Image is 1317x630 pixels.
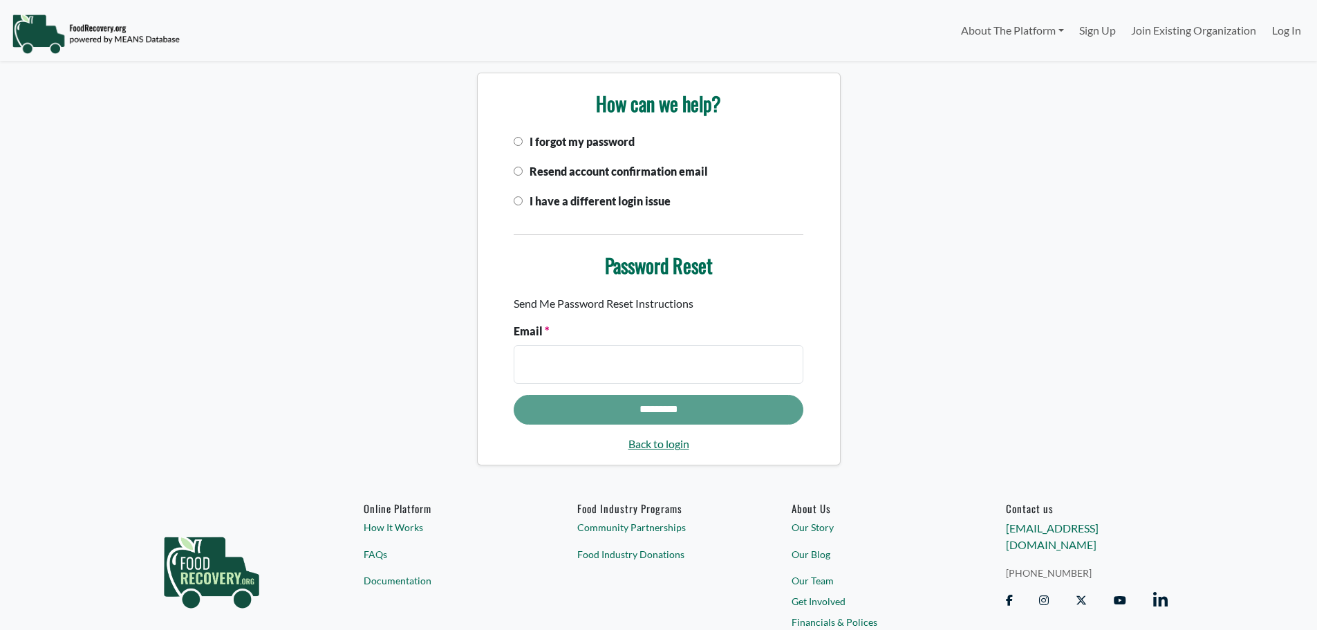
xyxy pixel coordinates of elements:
[505,133,811,163] div: I forgot my password
[577,502,739,515] h6: Food Industry Programs
[792,573,953,588] a: Our Team
[505,163,811,193] div: Resend account confirmation email
[792,520,953,535] a: Our Story
[1006,566,1168,580] a: [PHONE_NUMBER]
[12,13,180,55] img: NavigationLogo_FoodRecovery-91c16205cd0af1ed486a0f1a7774a6544ea792ac00100771e7dd3ec7c0e58e41.png
[364,547,525,562] a: FAQs
[514,254,803,277] h3: Password Reset
[792,502,953,515] a: About Us
[1006,521,1099,551] a: [EMAIL_ADDRESS][DOMAIN_NAME]
[1264,17,1309,44] a: Log In
[1123,17,1264,44] a: Join Existing Organization
[953,17,1071,44] a: About The Platform
[577,547,739,562] a: Food Industry Donations
[792,594,953,609] a: Get Involved
[514,295,803,312] p: Send Me Password Reset Instructions
[514,323,549,340] label: Email
[364,573,525,588] a: Documentation
[514,92,803,115] h3: How can we help?
[505,193,811,223] div: I have a different login issue
[1006,502,1168,515] h6: Contact us
[792,547,953,562] a: Our Blog
[577,520,739,535] a: Community Partnerships
[514,436,803,452] a: Back to login
[1072,17,1123,44] a: Sign Up
[364,520,525,535] a: How It Works
[364,502,525,515] h6: Online Platform
[792,615,953,629] a: Financials & Polices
